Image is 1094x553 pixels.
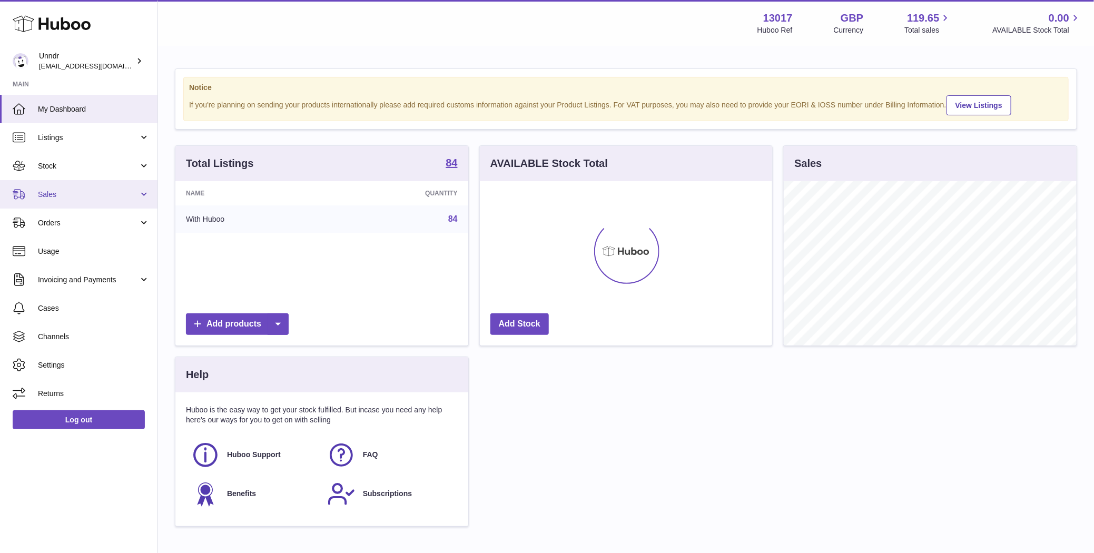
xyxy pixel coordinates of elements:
[175,181,330,205] th: Name
[227,450,281,460] span: Huboo Support
[191,441,317,469] a: Huboo Support
[39,62,155,70] span: [EMAIL_ADDRESS][DOMAIN_NAME]
[13,53,28,69] img: sofiapanwar@gmail.com
[38,190,139,200] span: Sales
[794,156,822,171] h3: Sales
[186,405,458,425] p: Huboo is the easy way to get your stock fulfilled. But incase you need any help here's our ways f...
[327,441,452,469] a: FAQ
[38,332,150,342] span: Channels
[227,489,256,499] span: Benefits
[189,94,1063,115] div: If you're planning on sending your products internationally please add required customs informati...
[189,83,1063,93] strong: Notice
[992,11,1081,35] a: 0.00 AVAILABLE Stock Total
[1049,11,1069,25] span: 0.00
[904,11,951,35] a: 119.65 Total sales
[947,95,1011,115] a: View Listings
[757,25,793,35] div: Huboo Ref
[446,157,457,168] strong: 84
[38,246,150,256] span: Usage
[763,11,793,25] strong: 13017
[186,313,289,335] a: Add products
[446,157,457,170] a: 84
[834,25,864,35] div: Currency
[186,368,209,382] h3: Help
[38,161,139,171] span: Stock
[38,218,139,228] span: Orders
[363,489,412,499] span: Subscriptions
[13,410,145,429] a: Log out
[904,25,951,35] span: Total sales
[175,205,330,233] td: With Huboo
[363,450,378,460] span: FAQ
[330,181,468,205] th: Quantity
[448,214,458,223] a: 84
[38,133,139,143] span: Listings
[841,11,863,25] strong: GBP
[907,11,939,25] span: 119.65
[490,313,549,335] a: Add Stock
[38,104,150,114] span: My Dashboard
[186,156,254,171] h3: Total Listings
[191,480,317,508] a: Benefits
[38,360,150,370] span: Settings
[327,480,452,508] a: Subscriptions
[38,275,139,285] span: Invoicing and Payments
[39,51,134,71] div: Unndr
[490,156,608,171] h3: AVAILABLE Stock Total
[38,303,150,313] span: Cases
[992,25,1081,35] span: AVAILABLE Stock Total
[38,389,150,399] span: Returns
